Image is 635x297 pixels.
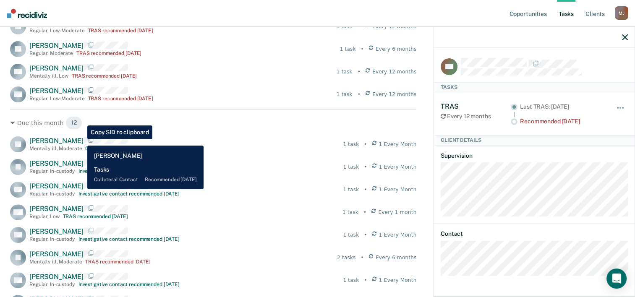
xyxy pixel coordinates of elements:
span: [PERSON_NAME] [29,205,84,213]
div: Regular , Low-Moderate [29,28,85,34]
div: • [361,254,363,261]
span: Every 6 months [376,254,416,261]
div: Regular , Moderate [29,50,73,56]
span: Every 1 month [378,208,416,216]
div: • [364,163,367,171]
div: 1 task [337,91,353,98]
div: Mentally ill , Low [29,73,68,79]
div: • [364,231,367,239]
div: Tasks [434,82,635,92]
div: Investigative contact recommended [DATE] [78,191,180,197]
span: [PERSON_NAME] [29,182,84,190]
div: Regular , In-custody [29,168,75,174]
div: Due this month [10,116,416,130]
div: 1 task [343,186,359,193]
span: 1 Every Month [379,276,417,284]
div: Collateral Contact recommended [DATE] [85,146,181,151]
span: [PERSON_NAME] [29,250,84,258]
div: Regular , In-custody [29,236,75,242]
div: • [364,276,367,284]
span: [PERSON_NAME] [29,87,84,95]
div: • [358,91,361,98]
div: TRAS recommended [DATE] [76,50,141,56]
div: Regular , In-custody [29,191,75,197]
div: Client Details [434,135,635,145]
div: Recommended [DATE] [520,118,604,125]
div: Mentally ill , Moderate [29,259,82,265]
span: [PERSON_NAME] [29,137,84,145]
img: Recidiviz [7,9,47,18]
span: [PERSON_NAME] [29,273,84,281]
span: [PERSON_NAME] [29,42,84,49]
div: • [358,68,361,76]
div: Every 12 months [441,113,511,120]
div: 2 tasks [337,254,355,261]
div: Regular , Low-Moderate [29,96,85,102]
div: • [363,208,366,216]
div: 1 task [343,231,359,239]
div: Investigative contact recommended [DATE] [78,168,180,174]
span: Every 12 months [372,91,416,98]
div: Mentally ill , Moderate [29,146,82,151]
div: TRAS recommended [DATE] [72,73,137,79]
div: 1 task [343,163,359,171]
div: TRAS recommended [DATE] [63,214,128,219]
span: [PERSON_NAME] [29,64,84,72]
span: 1 Every Month [379,186,417,193]
span: 1 Every Month [379,163,417,171]
span: [PERSON_NAME] [29,159,84,167]
span: 1 Every Month [379,141,417,148]
div: • [361,45,363,53]
div: TRAS recommended [DATE] [88,96,153,102]
span: Every 12 months [372,68,416,76]
div: 1 task [340,45,356,53]
div: TRAS recommended [DATE] [88,28,153,34]
div: TRAS recommended [DATE] [85,259,150,265]
div: TRAS [441,102,511,110]
dt: Supervision [441,152,628,159]
div: 1 task [337,68,353,76]
div: Regular , In-custody [29,281,75,287]
div: 1 task [343,276,359,284]
div: 1 task [343,141,359,148]
div: • [364,141,367,148]
div: Investigative contact recommended [DATE] [78,281,180,287]
div: Regular , Low [29,214,60,219]
span: Every 6 months [376,45,416,53]
div: Open Intercom Messenger [606,268,627,289]
div: • [364,186,367,193]
span: 1 Every Month [379,231,417,239]
div: Last TRAS: [DATE] [520,103,604,110]
dt: Contact [441,230,628,237]
span: 12 [65,116,82,130]
div: 1 task [342,208,358,216]
span: [PERSON_NAME] [29,227,84,235]
div: Investigative contact recommended [DATE] [78,236,180,242]
div: M J [615,6,628,20]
